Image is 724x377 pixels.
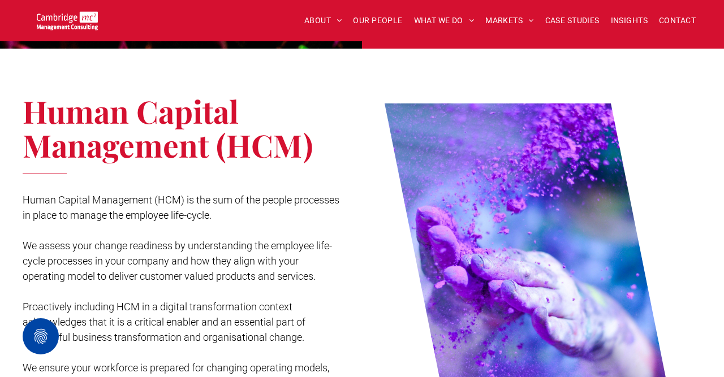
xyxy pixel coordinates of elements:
a: ABOUT [299,12,348,29]
a: CASE STUDIES [540,12,605,29]
span: Proactively including HCM in a digital transformation context acknowledges that it is a critical ... [23,301,305,343]
a: MARKETS [480,12,539,29]
span: Human Capital Management (HCM) is the sum of the people processes in place to manage the employee... [23,194,339,221]
span: We assess your change readiness by understanding the employee life-cycle processes in your compan... [23,240,332,282]
a: Your Business Transformed | Cambridge Management Consulting [37,13,98,25]
a: CONTACT [653,12,701,29]
span: Human Capital Management (HCM) [23,90,313,166]
a: WHAT WE DO [408,12,480,29]
img: Go to Homepage [37,11,98,30]
a: OUR PEOPLE [347,12,408,29]
a: INSIGHTS [605,12,653,29]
